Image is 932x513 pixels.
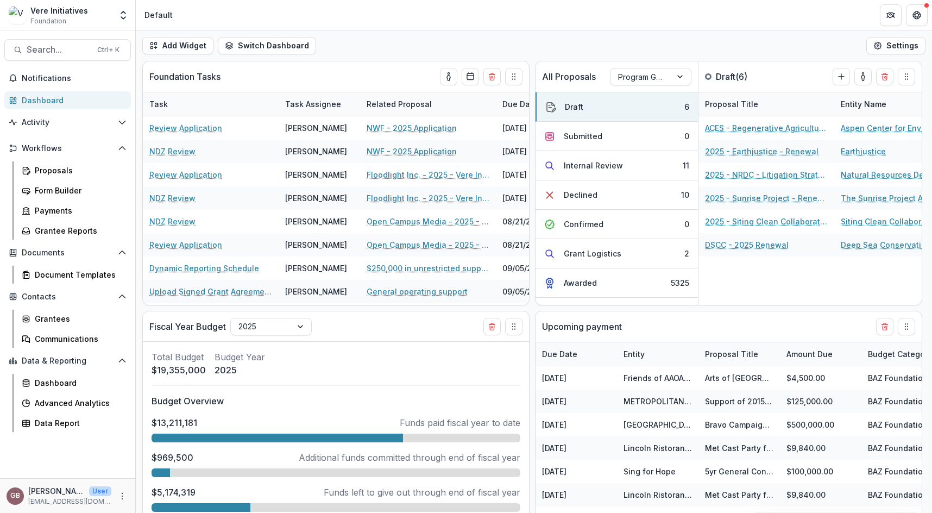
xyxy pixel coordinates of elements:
[617,342,698,366] div: Entity
[684,248,689,259] div: 2
[285,122,347,134] div: [PERSON_NAME]
[780,348,839,360] div: Amount Due
[22,95,122,106] div: Dashboard
[28,497,111,506] p: [EMAIL_ADDRESS][DOMAIN_NAME]
[400,416,520,429] p: Funds paid fiscal year to date
[440,68,457,85] button: toggle-assigned-to-me
[624,490,692,499] a: Lincoln Ristorante
[140,7,177,23] nav: breadcrumb
[536,342,617,366] div: Due Date
[505,68,522,85] button: Drag
[698,92,834,116] div: Proposal Title
[4,244,131,261] button: Open Documents
[868,396,928,407] div: BAZ Foundation
[505,318,522,335] button: Drag
[834,98,893,110] div: Entity Name
[496,210,577,233] div: 08/21/2025
[17,202,131,220] a: Payments
[681,189,689,201] div: 10
[483,318,501,335] button: Delete card
[218,37,316,54] button: Switch Dashboard
[564,160,623,171] div: Internal Review
[683,160,689,171] div: 11
[542,320,622,333] p: Upcoming payment
[152,364,206,377] p: $19,355,000
[536,366,617,390] div: [DATE]
[4,352,131,370] button: Open Data & Reporting
[624,467,676,476] a: Sing for Hope
[536,92,698,122] button: Draft6
[35,185,122,196] div: Form Builder
[17,414,131,432] a: Data Report
[4,91,131,109] a: Dashboard
[215,351,265,364] p: Budget Year
[22,74,127,83] span: Notifications
[705,239,789,251] a: DSCC - 2025 Renewal
[462,68,479,85] button: Calendar
[144,9,173,21] div: Default
[35,225,122,236] div: Grantee Reports
[116,4,131,26] button: Open entity switcher
[22,118,114,127] span: Activity
[279,92,360,116] div: Task Assignee
[324,486,520,499] p: Funds left to give out through end of fiscal year
[360,92,496,116] div: Related Proposal
[149,286,272,297] a: Upload Signed Grant Agreements
[880,4,902,26] button: Partners
[279,98,348,110] div: Task Assignee
[536,210,698,239] button: Confirmed0
[149,70,221,83] p: Foundation Tasks
[536,483,617,506] div: [DATE]
[149,262,259,274] a: Dynamic Reporting Schedule
[35,269,122,280] div: Document Templates
[705,192,828,204] a: 2025 - Sunrise Project - Renewal
[152,451,193,464] p: $969,500
[564,218,603,230] div: Confirmed
[705,442,773,454] div: Met Cast Party for [PERSON_NAME]
[564,189,597,201] div: Declined
[285,286,347,297] div: [PERSON_NAME]
[705,216,828,227] a: 2025 - Siting Clean Collaborative - Renewal
[22,356,114,366] span: Data & Reporting
[10,492,20,499] div: Grace Brown
[17,266,131,284] a: Document Templates
[564,130,602,142] div: Submitted
[17,161,131,179] a: Proposals
[35,205,122,216] div: Payments
[30,16,66,26] span: Foundation
[898,68,915,85] button: Drag
[35,417,122,429] div: Data Report
[360,98,438,110] div: Related Proposal
[780,366,861,390] div: $4,500.00
[684,101,689,112] div: 6
[536,239,698,268] button: Grant Logistics2
[27,45,91,55] span: Search...
[705,396,773,407] div: Support of 2015 On Stage at the [GEOGRAPHIC_DATA]
[149,239,222,251] a: Review Application
[854,68,872,85] button: toggle-assigned-to-me
[698,348,765,360] div: Proposal Title
[868,466,928,477] div: BAZ Foundation
[35,165,122,176] div: Proposals
[496,186,577,210] div: [DATE]
[89,486,111,496] p: User
[536,348,584,360] div: Due Date
[367,146,457,157] a: NWF - 2025 Application
[536,151,698,180] button: Internal Review11
[4,140,131,157] button: Open Workflows
[17,222,131,240] a: Grantee Reports
[215,364,265,377] p: 2025
[496,163,577,186] div: [DATE]
[149,169,222,180] a: Review Application
[705,489,773,501] div: Met Cast Party for [PERSON_NAME]
[716,70,797,83] p: Draft ( 6 )
[30,5,88,16] div: Vere Initiatives
[536,122,698,151] button: Submitted0
[906,4,928,26] button: Get Help
[536,390,617,413] div: [DATE]
[367,169,489,180] a: Floodlight Inc. - 2025 - Vere Initiatives - Documents & Narrative Upload
[17,394,131,412] a: Advanced Analytics
[542,70,596,83] p: All Proposals
[705,169,828,180] a: 2025 - NRDC - Litigation Strategy Proposal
